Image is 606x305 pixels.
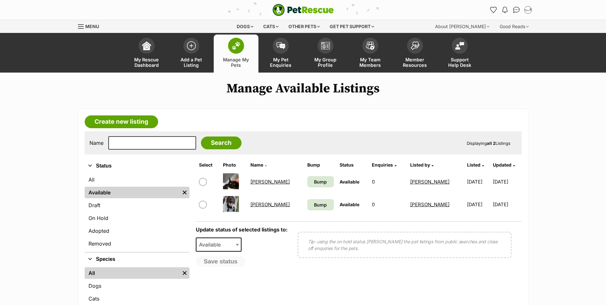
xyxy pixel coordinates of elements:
a: Menu [78,20,104,32]
a: Listed by [410,162,433,168]
div: Other pets [284,20,324,33]
button: My account [523,5,533,15]
a: Dogs [85,280,189,292]
td: 0 [369,171,407,193]
span: My Group Profile [311,57,340,68]
span: Displaying Listings [467,141,510,146]
span: Bump [314,201,327,208]
a: Bump [307,176,334,187]
td: [DATE] [493,193,521,215]
div: Cats [259,20,283,33]
img: help-desk-icon-fdf02630f3aa405de69fd3d07c3f3aa587a6932b1a1747fa1d2bba05be0121f9.svg [455,42,464,50]
a: Remove filter [180,187,189,198]
input: Search [201,137,242,149]
span: Updated [493,162,511,168]
a: On Hold [85,212,189,224]
img: notifications-46538b983faf8c2785f20acdc204bb7945ddae34d4c08c2a6579f10ce5e182be.svg [502,7,507,13]
button: Save status [196,256,246,267]
a: My Rescue Dashboard [124,35,169,73]
th: Bump [305,160,336,170]
a: All [85,267,180,279]
a: Conversations [511,5,522,15]
td: 0 [369,193,407,215]
a: Listed [467,162,484,168]
img: member-resources-icon-8e73f808a243e03378d46382f2149f9095a855e16c252ad45f914b54edf8863c.svg [410,41,419,50]
span: Member Resources [401,57,429,68]
a: Bump [307,199,334,210]
a: Name [250,162,267,168]
span: Listed [467,162,480,168]
div: About [PERSON_NAME] [431,20,494,33]
span: Name [250,162,263,168]
a: [PERSON_NAME] [410,179,449,185]
span: Available [196,238,242,252]
a: My Team Members [348,35,393,73]
span: My Pet Enquiries [266,57,295,68]
ul: Account quick links [488,5,533,15]
a: Adopted [85,225,189,237]
td: [DATE] [464,193,492,215]
a: Draft [85,199,189,211]
a: Manage My Pets [214,35,258,73]
a: Member Resources [393,35,437,73]
td: [DATE] [464,171,492,193]
a: Cats [85,293,189,304]
div: Dogs [232,20,258,33]
a: Enquiries [372,162,396,168]
span: translation missing: en.admin.listings.index.attributes.enquiries [372,162,393,168]
span: Available [340,179,359,184]
a: Favourites [488,5,499,15]
div: Status [85,173,189,252]
th: Status [337,160,369,170]
a: Updated [493,162,515,168]
a: Removed [85,238,189,249]
button: Status [85,162,189,170]
div: Good Reads [495,20,533,33]
a: My Group Profile [303,35,348,73]
button: Notifications [500,5,510,15]
a: Add a Pet Listing [169,35,214,73]
a: PetRescue [272,4,334,16]
a: My Pet Enquiries [258,35,303,73]
button: Species [85,255,189,263]
a: Create new listing [85,115,158,128]
img: team-members-icon-5396bd8760b3fe7c0b43da4ab00e1e3bb1a5d9ba89233759b79545d2d3fc5d0d.svg [366,42,375,50]
span: Listed by [410,162,430,168]
img: logo-e224e6f780fb5917bec1dbf3a21bbac754714ae5b6737aabdf751b685950b380.svg [272,4,334,16]
span: Add a Pet Listing [177,57,206,68]
a: [PERSON_NAME] [250,179,290,185]
strong: all 2 [487,141,495,146]
img: add-pet-listing-icon-0afa8454b4691262ce3f59096e99ab1cd57d4a30225e0717b998d2c9b9846f56.svg [187,41,196,50]
span: My Rescue Dashboard [132,57,161,68]
td: [DATE] [493,171,521,193]
span: Menu [85,24,99,29]
span: Available [340,202,359,207]
span: Manage My Pets [222,57,250,68]
span: My Team Members [356,57,385,68]
p: Tip: using the on hold status [PERSON_NAME] the pet listings from public searches and close off e... [308,238,501,252]
img: pet-enquiries-icon-7e3ad2cf08bfb03b45e93fb7055b45f3efa6380592205ae92323e6603595dc1f.svg [276,42,285,49]
th: Photo [220,160,247,170]
a: [PERSON_NAME] [410,201,449,207]
span: Available [196,240,227,249]
a: Remove filter [180,267,189,279]
img: dashboard-icon-eb2f2d2d3e046f16d808141f083e7271f6b2e854fb5c12c21221c1fb7104beca.svg [142,41,151,50]
a: All [85,174,189,185]
img: group-profile-icon-3fa3cf56718a62981997c0bc7e787c4b2cf8bcc04b72c1350f741eb67cf2f40e.svg [321,42,330,50]
img: manage-my-pets-icon-02211641906a0b7f246fdf0571729dbe1e7629f14944591b6c1af311fb30b64b.svg [232,42,241,50]
img: Taylor Lalchere profile pic [525,7,531,13]
a: Support Help Desk [437,35,482,73]
a: [PERSON_NAME] [250,201,290,207]
a: Available [85,187,180,198]
span: Bump [314,178,327,185]
img: chat-41dd97257d64d25036548639549fe6c8038ab92f7586957e7f3b1b290dea8141.svg [513,7,520,13]
label: Update status of selected listings to: [196,226,288,233]
span: Support Help Desk [445,57,474,68]
label: Name [89,140,104,146]
div: Get pet support [325,20,379,33]
th: Select [196,160,220,170]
